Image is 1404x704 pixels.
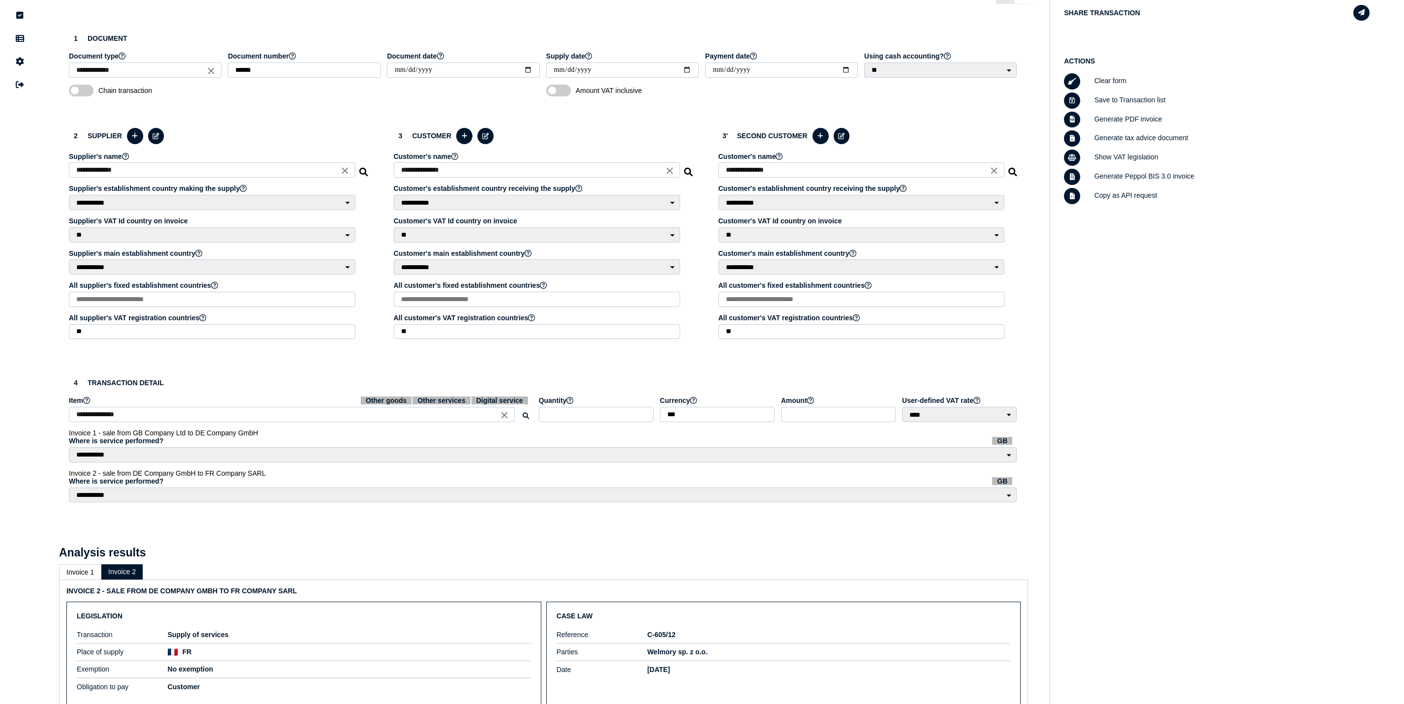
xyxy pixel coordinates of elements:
[69,477,1018,485] label: Where is service performed?
[394,184,682,192] label: Customer's establishment country receiving the supply
[98,87,202,94] span: Chain transaction
[9,51,30,72] button: Manage settings
[168,648,178,656] img: fr.png
[77,665,168,673] label: Exemption
[992,477,1012,485] span: GB
[148,128,164,144] button: Edit selected supplier in the database
[499,410,510,421] i: Close
[412,397,470,404] span: Other services
[1064,130,1080,147] button: Generate tax advice document
[69,376,1018,390] h3: Transaction detail
[77,683,168,691] label: Obligation to pay
[59,366,1028,519] section: Define the item, and answer additional questions
[387,52,541,60] label: Document date
[183,648,192,656] h5: FR
[576,87,679,94] span: Amount VAT inclusive
[394,129,407,143] div: 3
[1092,148,1370,167] div: Show VAT legislation
[69,52,223,85] app-field: Select a document type
[394,281,682,289] label: All customer's fixed establishment countries
[69,281,357,289] label: All supplier's fixed establishment countries
[1064,92,1080,109] button: Save transaction
[69,153,357,160] label: Supplier's name
[992,437,1012,445] span: GB
[718,314,1006,322] label: All customer's VAT registration countries
[1064,112,1080,128] button: Generate pdf
[69,52,223,60] label: Document type
[9,28,30,49] button: Data manager
[718,129,732,143] div: 3'
[69,314,357,322] label: All supplier's VAT registration countries
[69,31,1018,45] h3: Document
[557,631,648,639] label: Reference
[69,126,369,146] h3: Supplier
[394,314,682,322] label: All customer's VAT registration countries
[718,153,1006,160] label: Customer's name
[77,612,531,620] h3: Legislation
[394,249,682,257] label: Customer's main establishment country
[647,631,1010,639] h5: C‑605/12
[168,631,531,639] h5: Supply of services
[69,249,357,257] label: Supplier's main establishment country
[1092,167,1370,186] div: Generate Peppol BIS 3.0 invoice
[1008,165,1018,173] i: Search a customer in the database
[718,184,1006,192] label: Customer's establishment country receiving the supply
[664,165,675,176] i: Close
[647,648,1010,656] h5: Welmory sp. z o.o.
[228,52,382,60] label: Document number
[518,408,534,424] button: Search for an item by HS code or use natural language description
[456,128,472,144] button: Add a new customer to the database
[1064,150,1080,166] button: Show VAT legislation
[69,129,83,143] div: 2
[77,631,168,639] label: Transaction
[557,612,1011,620] h3: Case law
[127,128,143,144] button: Add a new supplier to the database
[718,217,1006,225] label: Customer's VAT Id country on invoice
[69,437,1018,445] label: Where is service performed?
[1064,9,1140,17] h1: Share transaction
[834,128,850,144] button: Edit selected thirdpary in the database
[69,376,83,390] div: 4
[168,665,531,673] h5: No exemption
[69,31,83,45] div: 1
[1092,129,1370,148] div: Generate tax advice document
[1064,73,1080,90] button: Clear form data from invoice panel
[394,217,682,225] label: Customer's VAT Id country on invoice
[101,564,143,580] li: Invoice 2
[66,587,541,595] h3: Invoice 2 - sale from DE Company GmbH to FR Company SARL
[394,126,694,146] h3: Customer
[69,397,534,404] label: Item
[9,5,30,26] button: Tasks
[684,165,694,173] i: Search for a dummy customer
[660,397,776,404] label: Currency
[59,546,146,559] h2: Analysis results
[812,128,829,144] button: Add a new thirdpary to the database
[718,126,1019,146] h3: second customer
[77,648,168,656] label: Place of supply
[206,65,217,76] i: Close
[1092,186,1370,206] div: Copy as API request
[718,249,1006,257] label: Customer's main establishment country
[59,117,379,356] section: Define the seller
[359,165,369,173] i: Search for a dummy seller
[1353,5,1370,21] button: Share transaction
[647,666,1010,673] h5: [DATE]
[471,397,528,404] span: Digital service
[69,184,357,192] label: Supplier's establishment country making the supply
[361,397,411,404] span: Other goods
[539,397,655,404] label: Quantity
[168,683,531,691] h5: Customer
[1092,91,1370,110] div: Save to Transaction list
[557,666,648,673] label: Date
[59,564,101,580] li: Invoice 1
[546,52,700,60] label: Supply date
[9,74,30,95] button: Sign out
[1064,57,1370,65] h1: Actions
[69,217,357,225] label: Supplier's VAT Id country on invoice
[394,153,682,160] label: Customer's name
[718,281,1006,289] label: All customer's fixed establishment countries
[69,469,266,477] span: Invoice 2 - sale from DE Company GmbH to FR Company SARL
[16,38,24,39] i: Data manager
[557,648,648,656] label: Parties
[705,52,859,60] label: Payment date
